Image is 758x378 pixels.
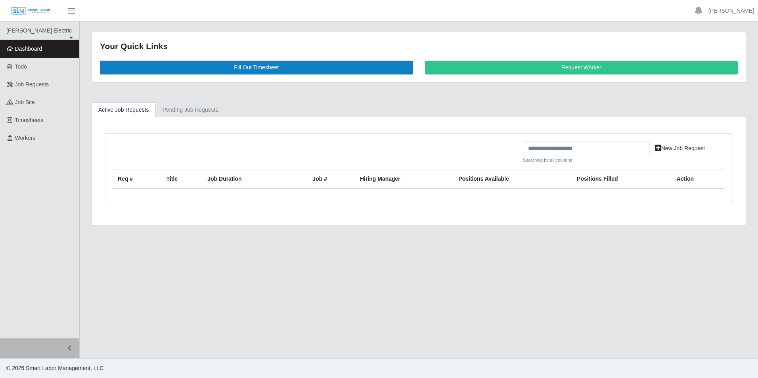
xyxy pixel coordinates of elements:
[454,170,572,189] th: Positions Available
[15,81,49,88] span: Job Requests
[15,63,27,70] span: Todo
[672,170,725,189] th: Action
[572,170,672,189] th: Positions Filled
[425,61,738,74] a: Request Worker
[15,99,35,105] span: job site
[355,170,454,189] th: Hiring Manager
[203,170,289,189] th: Job Duration
[650,141,710,155] a: New Job Request
[15,135,36,141] span: Workers
[523,157,650,164] small: Searching by all columns
[113,170,162,189] th: Req #
[15,117,44,123] span: Timesheets
[156,102,225,118] a: Pending Job Requests
[11,7,51,15] img: SLM Logo
[92,102,156,118] a: Active Job Requests
[100,40,738,53] div: Your Quick Links
[15,46,42,52] span: Dashboard
[708,7,754,15] a: [PERSON_NAME]
[100,61,413,74] a: Fill Out Timesheet
[308,170,355,189] th: Job #
[6,365,103,371] span: © 2025 Smart Labor Management, LLC
[162,170,203,189] th: Title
